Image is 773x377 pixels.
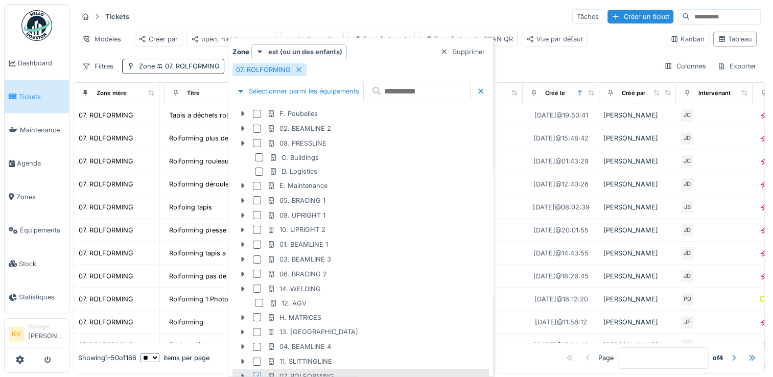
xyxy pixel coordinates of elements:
div: [DATE] @ 19:50:41 [534,110,588,120]
div: [PERSON_NAME] [603,202,672,212]
span: 07. ROLFORMING [155,62,220,70]
div: Transfert poste SCAN QR [424,34,513,44]
div: JD [680,269,694,284]
div: JD [680,223,694,238]
div: 07. ROLFORMING [79,179,133,189]
span: Agenda [17,158,65,168]
span: Stock [19,259,65,269]
div: [PERSON_NAME] [603,156,672,166]
div: Zone [139,61,220,71]
div: Sélectionner parmi les équipements [232,84,363,98]
div: Rolforming rouleau de travers [169,156,262,166]
div: productiemeeting [285,34,339,44]
div: [DATE] @ 20:01:55 [533,225,589,235]
div: [DATE] @ 18:26:45 [533,271,589,281]
div: items per page [140,354,209,363]
div: [DATE] @ 18:12:20 [534,294,588,304]
div: Filtres [78,59,118,74]
div: Créé par [622,89,645,98]
div: Créer par [138,34,178,44]
div: Supprimer [436,45,489,59]
div: Intervenant [698,89,731,98]
div: Créé le [545,89,565,98]
div: H. MATRICES [267,313,321,322]
div: Tâches [572,9,603,24]
div: 07. ROLFORMING [79,271,133,281]
li: [PERSON_NAME] [28,323,65,345]
div: PD [680,292,694,307]
div: 07. ROLFORMING [79,225,133,235]
div: Rolforming dérouleur [169,179,236,189]
div: [DATE] @ 15:48:42 [533,133,589,143]
div: JD [680,131,694,146]
div: Showing 1 - 50 of 166 [78,354,136,363]
div: 07. ROLFORMING [79,248,133,258]
div: 14. WELDING [267,284,321,294]
div: 09. UPRIGHT 1 [267,210,325,220]
div: Créer un ticket [607,10,673,23]
div: D. Logistics [269,167,317,176]
div: Colonnes [660,59,711,74]
div: Zone mère [97,89,127,98]
div: C. Buildings [269,153,319,162]
div: Manager [28,323,65,331]
span: Statistiques [19,292,65,302]
div: [PERSON_NAME] [603,271,672,281]
div: 07. ROLFORMING [79,202,133,212]
div: 07. ROLFORMING [79,110,133,120]
div: 07. ROLFORMING [79,340,133,350]
div: Tableau [718,34,752,44]
div: 08. PRESSLINE [267,138,326,148]
div: [PERSON_NAME] [603,133,672,143]
span: Maintenance [20,125,65,135]
div: JS [680,200,694,215]
div: 02. BEAMLINE 2 [267,124,331,133]
div: 01. BEAMLINE 1 [267,240,328,249]
div: F. Poubelles [267,109,318,119]
div: Rolforming 1 Photo cellule référence GRTB18S-P2417-1076101-1928 [169,294,378,304]
div: Rolforming [169,317,203,327]
div: [PERSON_NAME] [603,248,672,258]
div: 06. BRACING 2 [267,269,327,279]
img: Badge_color-CXgf-gQk.svg [21,10,52,41]
div: [DATE] @ 17:08:40 [534,340,589,350]
div: [DATE] @ 14:43:55 [533,248,589,258]
div: Tapis a déchets rolforming bloqué [169,110,276,120]
div: JC [680,338,694,352]
div: Tapis a déchets [169,340,218,350]
div: Page [598,354,614,363]
div: Modèles [78,32,126,46]
div: Rolforming presse [169,225,226,235]
div: [PERSON_NAME] [603,294,672,304]
div: 11. SLITTINGLINE [267,357,332,366]
div: 13. [GEOGRAPHIC_DATA] [267,327,358,337]
div: 07. ROLFORMING [79,156,133,166]
div: JD [680,246,694,261]
div: [PERSON_NAME] [603,110,672,120]
div: Rolfoing tapis [169,202,212,212]
div: [DATE] @ 08:02:39 [533,202,590,212]
div: Titre [187,89,200,98]
div: 03. BEAMLINE 3 [267,254,331,264]
div: 07. ROLFORMING [79,133,133,143]
strong: Zone [232,47,249,57]
strong: est (ou un des enfants) [268,47,342,57]
div: JC [680,154,694,169]
strong: of 4 [713,354,723,363]
div: E. Maintenance [267,181,327,191]
div: 12. AGV [269,298,307,308]
span: Équipements [20,225,65,235]
div: Transfert poste [353,34,410,44]
span: Tickets [19,92,65,102]
li: KV [9,326,24,342]
div: 05. BRACING 1 [267,196,325,205]
div: [DATE] @ 01:43:29 [533,156,589,166]
strong: Tickets [101,12,133,21]
div: JD [680,177,694,192]
div: Rolforming plus de soudure [169,133,256,143]
div: 04. BEAMLINE 4 [267,342,331,351]
div: Rolforming tapis a dechet [169,248,249,258]
div: Vue par défaut [526,34,583,44]
div: open, niet toegewezen [191,34,272,44]
div: JF [680,315,694,329]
